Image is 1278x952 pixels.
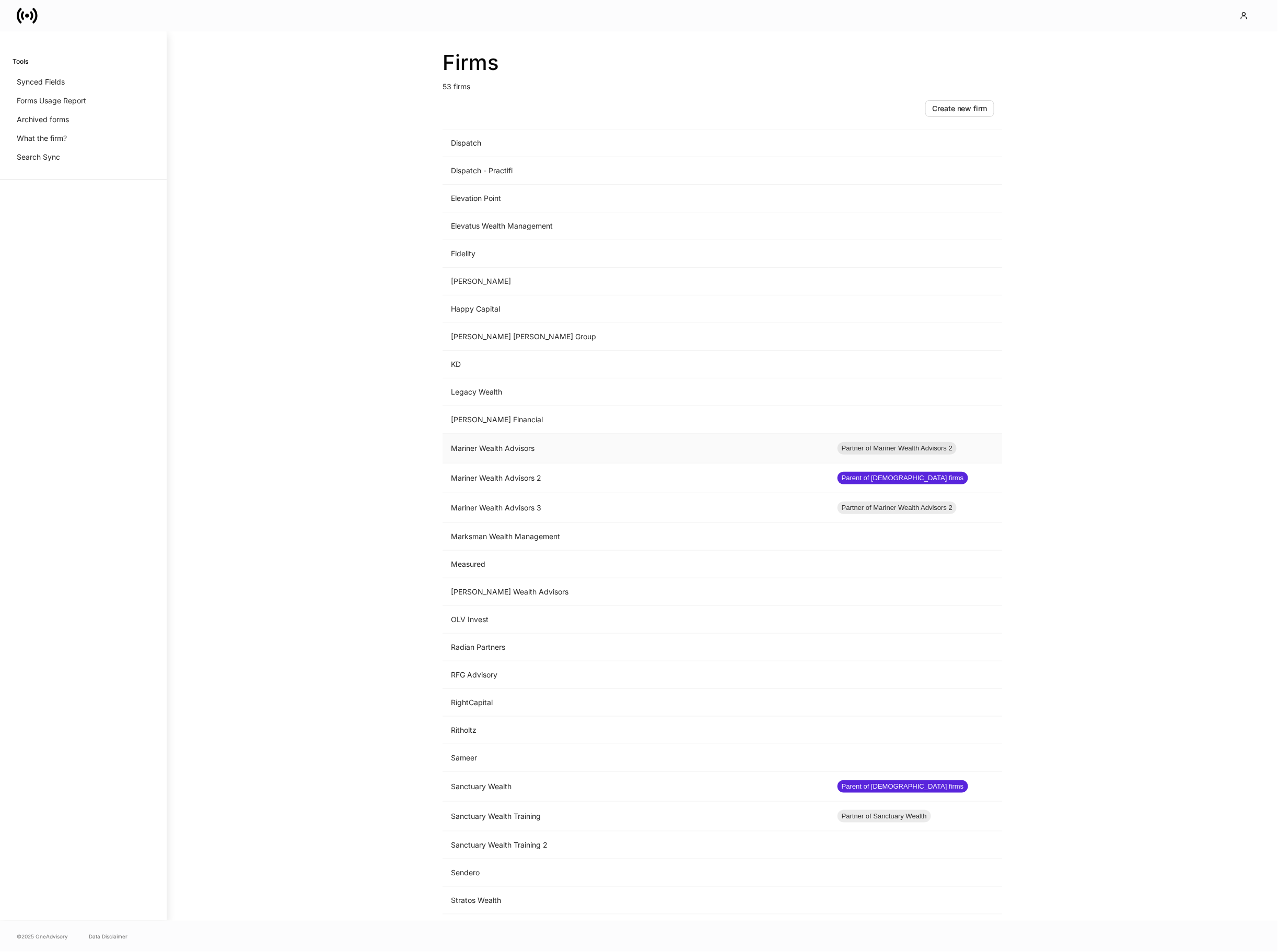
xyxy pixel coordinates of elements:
h6: Tools [13,56,28,66]
a: Forms Usage Report [13,91,154,110]
p: What the firm? [17,133,67,144]
p: Archived forms [17,114,69,125]
td: RightCapital [443,689,829,717]
td: Marksman Wealth Management [443,523,829,551]
span: Partner of Mariner Wealth Advisors 2 [838,503,957,513]
td: Elevatus Wealth Management [443,212,829,240]
a: Archived forms [13,110,154,129]
p: Forms Usage Report [17,96,86,106]
td: Summit Financial [443,914,829,942]
td: Mariner Wealth Advisors [443,434,829,463]
td: KD [443,351,829,378]
span: © 2025 OneAdvisory [17,932,68,941]
td: Sanctuary Wealth [443,772,829,802]
td: Dispatch - Practifi [443,157,829,185]
td: Fidelity [443,240,829,268]
td: [PERSON_NAME] Wealth Advisors [443,578,829,606]
span: Partner of Sanctuary Wealth [838,811,931,822]
td: Dispatch [443,129,829,157]
span: Partner of Mariner Wealth Advisors 2 [838,443,957,454]
td: Sanctuary Wealth Training 2 [443,831,829,859]
td: Stratos Wealth [443,887,829,914]
p: 53 firms [443,75,1003,92]
a: Synced Fields [13,73,154,91]
td: Sameer [443,744,829,772]
td: OLV Invest [443,606,829,634]
span: Parent of [DEMOGRAPHIC_DATA] firms [838,781,968,792]
p: Synced Fields [17,77,65,87]
td: Happy Capital [443,295,829,323]
td: Ritholtz [443,717,829,744]
td: RFG Advisory [443,661,829,689]
div: Create new firm [932,103,987,114]
p: Search Sync [17,152,60,162]
a: What the firm? [13,129,154,148]
span: Parent of [DEMOGRAPHIC_DATA] firms [838,473,968,483]
td: Sanctuary Wealth Training [443,802,829,831]
button: Create new firm [925,100,994,117]
td: Mariner Wealth Advisors 3 [443,493,829,523]
td: [PERSON_NAME] Financial [443,406,829,434]
td: Mariner Wealth Advisors 2 [443,463,829,493]
td: Legacy Wealth [443,378,829,406]
td: Sendero [443,859,829,887]
td: Radian Partners [443,634,829,661]
td: [PERSON_NAME] [PERSON_NAME] Group [443,323,829,351]
h2: Firms [443,50,1003,75]
a: Search Sync [13,148,154,166]
a: Data Disclaimer [89,932,127,941]
td: [PERSON_NAME] [443,268,829,295]
td: Elevation Point [443,185,829,212]
td: Measured [443,551,829,578]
